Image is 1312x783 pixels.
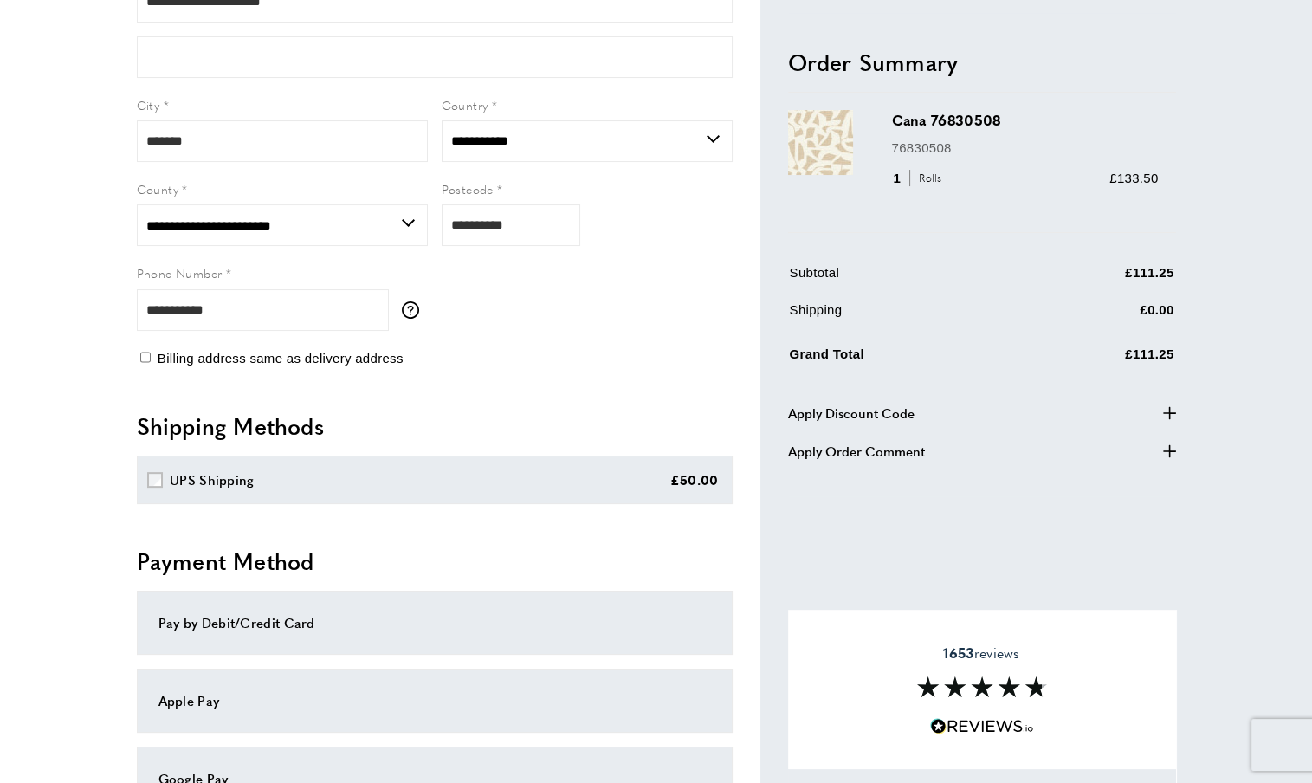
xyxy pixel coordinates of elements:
[442,180,494,197] span: Postcode
[170,469,255,490] div: UPS Shipping
[790,300,1022,333] td: Shipping
[1109,171,1158,185] span: £133.50
[943,644,1019,662] span: reviews
[790,340,1022,378] td: Grand Total
[892,138,1159,159] p: 76830508
[158,612,711,633] div: Pay by Debit/Credit Card
[790,262,1022,296] td: Subtotal
[158,351,404,366] span: Billing address same as delivery address
[137,180,178,197] span: County
[788,111,853,176] img: Cana 76830508
[402,301,428,319] button: More information
[158,690,711,711] div: Apple Pay
[909,171,947,187] span: Rolls
[137,546,733,577] h2: Payment Method
[1023,262,1174,296] td: £111.25
[917,676,1047,697] img: Reviews section
[670,469,719,490] div: £50.00
[140,352,152,363] input: Billing address same as delivery address
[930,718,1034,734] img: Reviews.io 5 stars
[892,111,1159,131] h3: Cana 76830508
[892,168,948,189] div: 1
[788,441,925,462] span: Apply Order Comment
[137,96,160,113] span: City
[137,411,733,442] h2: Shipping Methods
[788,403,915,424] span: Apply Discount Code
[137,264,223,281] span: Phone Number
[1023,340,1174,378] td: £111.25
[943,643,973,663] strong: 1653
[442,96,488,113] span: Country
[788,47,1176,78] h2: Order Summary
[1023,300,1174,333] td: £0.00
